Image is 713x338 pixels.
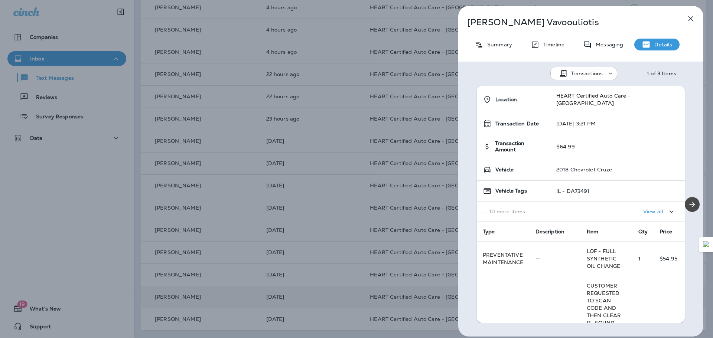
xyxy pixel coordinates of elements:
button: View all [640,205,679,219]
p: ... 10 more items [483,209,544,214]
span: Location [495,96,517,103]
span: Type [483,228,495,235]
button: Next [685,197,700,212]
td: HEART Certified Auto Care - [GEOGRAPHIC_DATA] [550,86,685,113]
p: Timeline [540,42,564,47]
img: Detect Auto [703,241,710,248]
span: LOF - FULL SYNTHETIC OIL CHANGE [587,248,620,269]
span: Qty [638,228,648,235]
span: Description [535,228,565,235]
p: 2018 Chevrolet Cruze [556,167,612,173]
p: Details [651,42,672,47]
p: [PERSON_NAME] Vavoouliotis [467,17,670,27]
span: PREVENTATIVE MAINTENANCE [483,252,524,266]
p: IL - DA73491 [556,188,590,194]
p: Summary [484,42,512,47]
span: Vehicle [495,167,514,173]
td: $64.99 [550,134,685,159]
span: Item [587,228,599,235]
span: Transaction Date [495,121,539,127]
div: 1 of 3 Items [647,70,676,76]
span: Transaction Amount [495,140,544,153]
p: Messaging [592,42,623,47]
p: View all [643,209,663,214]
span: 1 [638,255,641,262]
td: [DATE] 3:21 PM [550,113,685,134]
p: -- [535,256,575,262]
p: Transactions [571,70,603,76]
span: Vehicle Tags [495,188,527,194]
p: $54.95 [660,256,679,262]
span: Price [660,228,672,235]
